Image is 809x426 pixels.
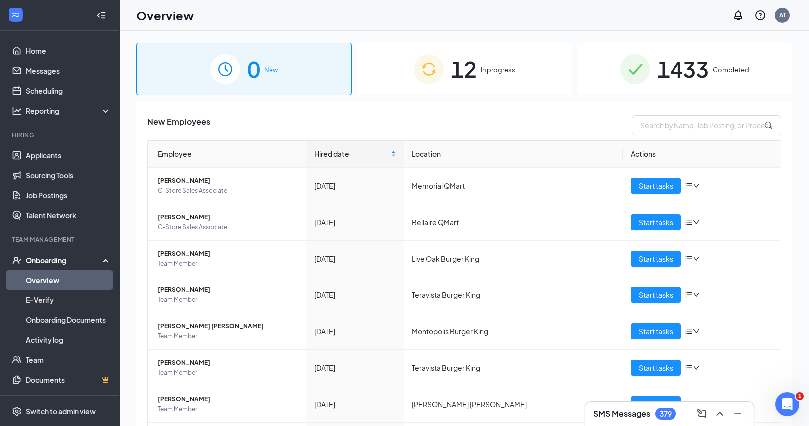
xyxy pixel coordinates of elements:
[639,399,673,410] span: Start tasks
[732,9,744,21] svg: Notifications
[158,295,298,305] span: Team Member
[158,321,298,331] span: [PERSON_NAME] [PERSON_NAME]
[685,291,693,299] span: bars
[481,65,515,75] span: In progress
[26,255,103,265] div: Onboarding
[685,327,693,335] span: bars
[639,326,673,337] span: Start tasks
[404,313,623,350] td: Montopolis Burger King
[26,41,111,61] a: Home
[26,370,111,390] a: DocumentsCrown
[685,255,693,263] span: bars
[696,408,708,420] svg: ComposeMessage
[148,141,306,168] th: Employee
[693,328,700,335] span: down
[147,115,210,135] span: New Employees
[660,410,672,418] div: 379
[732,408,744,420] svg: Minimize
[657,52,709,86] span: 1433
[12,131,109,139] div: Hiring
[639,253,673,264] span: Start tasks
[404,386,623,423] td: [PERSON_NAME] [PERSON_NAME]
[158,331,298,341] span: Team Member
[693,255,700,262] span: down
[314,180,396,191] div: [DATE]
[158,259,298,269] span: Team Member
[632,115,781,135] input: Search by Name, Job Posting, or Process
[264,65,278,75] span: New
[631,396,681,412] button: Start tasks
[404,204,623,241] td: Bellaire QMart
[693,401,700,408] span: down
[158,368,298,378] span: Team Member
[158,358,298,368] span: [PERSON_NAME]
[693,291,700,298] span: down
[631,323,681,339] button: Start tasks
[26,185,111,205] a: Job Postings
[26,205,111,225] a: Talent Network
[714,408,726,420] svg: ChevronUp
[314,362,396,373] div: [DATE]
[158,212,298,222] span: [PERSON_NAME]
[593,408,650,419] h3: SMS Messages
[26,350,111,370] a: Team
[26,290,111,310] a: E-Verify
[639,180,673,191] span: Start tasks
[11,10,21,20] svg: WorkstreamLogo
[404,277,623,313] td: Teravista Burger King
[26,106,112,116] div: Reporting
[314,253,396,264] div: [DATE]
[693,219,700,226] span: down
[314,326,396,337] div: [DATE]
[779,11,786,19] div: AT
[754,9,766,21] svg: QuestionInfo
[730,406,746,422] button: Minimize
[136,7,194,24] h1: Overview
[631,178,681,194] button: Start tasks
[631,287,681,303] button: Start tasks
[404,241,623,277] td: Live Oak Burger King
[631,214,681,230] button: Start tasks
[685,400,693,408] span: bars
[693,182,700,189] span: down
[314,399,396,410] div: [DATE]
[26,61,111,81] a: Messages
[451,52,477,86] span: 12
[12,235,109,244] div: Team Management
[158,394,298,404] span: [PERSON_NAME]
[404,168,623,204] td: Memorial QMart
[12,106,22,116] svg: Analysis
[26,165,111,185] a: Sourcing Tools
[26,330,111,350] a: Activity log
[12,406,22,416] svg: Settings
[314,217,396,228] div: [DATE]
[685,218,693,226] span: bars
[694,406,710,422] button: ComposeMessage
[796,392,804,400] span: 1
[158,249,298,259] span: [PERSON_NAME]
[26,270,111,290] a: Overview
[631,360,681,376] button: Start tasks
[404,141,623,168] th: Location
[685,182,693,190] span: bars
[404,350,623,386] td: Teravista Burger King
[158,404,298,414] span: Team Member
[639,362,673,373] span: Start tasks
[639,217,673,228] span: Start tasks
[26,406,96,416] div: Switch to admin view
[314,289,396,300] div: [DATE]
[26,310,111,330] a: Onboarding Documents
[158,285,298,295] span: [PERSON_NAME]
[314,148,389,159] span: Hired date
[712,406,728,422] button: ChevronUp
[775,392,799,416] iframe: Intercom live chat
[623,141,781,168] th: Actions
[693,364,700,371] span: down
[96,10,106,20] svg: Collapse
[685,364,693,372] span: bars
[247,52,260,86] span: 0
[158,222,298,232] span: C-Store Sales Associate
[631,251,681,267] button: Start tasks
[639,289,673,300] span: Start tasks
[713,65,749,75] span: Completed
